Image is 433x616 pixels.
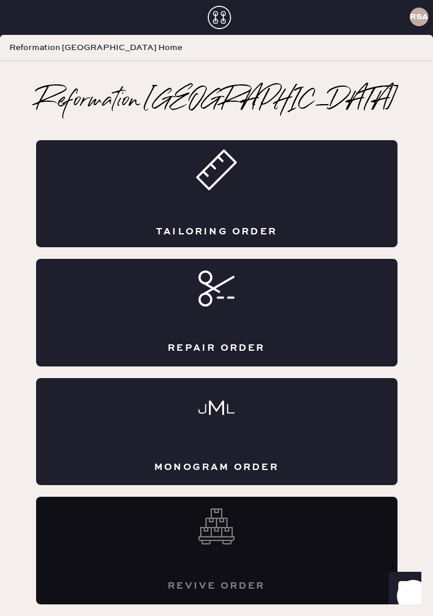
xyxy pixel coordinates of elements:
[168,579,265,592] div: Revive order
[36,89,397,112] h2: Reformation [GEOGRAPHIC_DATA]
[156,225,277,238] div: Tailoring Order
[154,461,279,473] div: Monogram Order
[410,13,428,21] h3: RSA
[168,341,265,354] div: Repair Order
[9,42,182,54] span: Reformation [GEOGRAPHIC_DATA] Home
[36,497,397,604] div: Interested? Contact us at care@hemster.co
[378,564,428,614] iframe: Front Chat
